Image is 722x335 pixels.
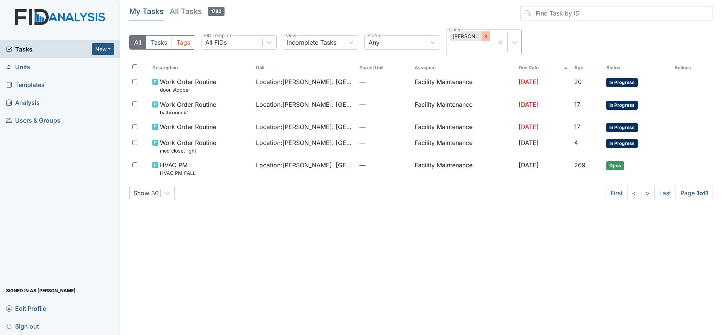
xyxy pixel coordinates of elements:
button: Tags [172,35,195,50]
span: Edit Profile [6,302,46,314]
span: In Progress [606,123,638,132]
span: Signed in as [PERSON_NAME] [6,285,76,296]
div: All FIDs [205,38,227,47]
span: Units [6,61,30,73]
th: Toggle SortBy [149,61,253,74]
td: Facility Maintenance [412,119,515,135]
div: Incomplete Tasks [287,38,336,47]
div: Any [369,38,380,47]
span: Sign out [6,320,39,332]
span: Work Order Routine bathroom #1 [160,100,216,116]
a: > [641,186,655,200]
h5: All Tasks [170,6,225,17]
div: [PERSON_NAME]. [GEOGRAPHIC_DATA] [450,31,482,41]
small: door stopper [160,86,216,93]
span: — [359,160,409,170]
span: — [359,77,409,86]
a: Tasks [6,45,92,54]
span: Work Order Routine med closet light [160,138,216,154]
span: 17 [574,123,580,131]
span: [DATE] [519,78,539,86]
span: — [359,122,409,131]
th: Assignee [412,61,515,74]
span: Work Order Routine door stopper [160,77,216,93]
span: In Progress [606,139,638,148]
td: Facility Maintenance [412,74,515,97]
span: Work Order Routine [160,122,216,131]
span: Location : [PERSON_NAME]. [GEOGRAPHIC_DATA] [256,160,353,170]
span: Page [676,186,713,200]
span: In Progress [606,101,638,110]
span: In Progress [606,78,638,87]
span: Location : [PERSON_NAME]. [GEOGRAPHIC_DATA] [256,138,353,147]
th: Actions [671,61,709,74]
div: Type filter [129,35,195,50]
th: Toggle SortBy [253,61,356,74]
th: Toggle SortBy [603,61,672,74]
small: bathroom #1 [160,109,216,116]
h5: My Tasks [129,6,164,17]
span: Analysis [6,97,40,108]
span: 20 [574,78,582,86]
button: New [92,43,115,55]
span: Templates [6,79,45,90]
div: Show 30 [133,189,159,198]
td: Facility Maintenance [412,157,515,180]
a: Last [654,186,676,200]
span: 17 [574,101,580,108]
small: med closet light [160,147,216,154]
span: — [359,100,409,109]
span: [DATE] [519,139,539,146]
span: [DATE] [519,101,539,108]
a: < [627,186,641,200]
span: [DATE] [519,123,539,131]
span: 269 [574,161,586,169]
span: 1782 [208,7,225,16]
strong: 1 of 1 [697,189,708,197]
small: HVAC PM FALL [160,170,195,177]
td: Facility Maintenance [412,135,515,157]
input: Toggle All Rows Selected [132,64,137,69]
span: HVAC PM HVAC PM FALL [160,160,195,177]
input: Find Task by ID [520,6,713,20]
span: Open [606,161,624,170]
span: Location : [PERSON_NAME]. [GEOGRAPHIC_DATA] [256,100,353,109]
th: Toggle SortBy [516,61,572,74]
span: Location : [PERSON_NAME]. [GEOGRAPHIC_DATA] [256,122,353,131]
button: Tasks [146,35,172,50]
button: All [129,35,146,50]
span: Users & Groups [6,114,60,126]
th: Toggle SortBy [571,61,603,74]
nav: task-pagination [606,186,713,200]
td: Facility Maintenance [412,97,515,119]
span: — [359,138,409,147]
th: Toggle SortBy [356,61,412,74]
span: 4 [574,139,578,146]
span: Location : [PERSON_NAME]. [GEOGRAPHIC_DATA] [256,77,353,86]
a: First [606,186,627,200]
span: [DATE] [519,161,539,169]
